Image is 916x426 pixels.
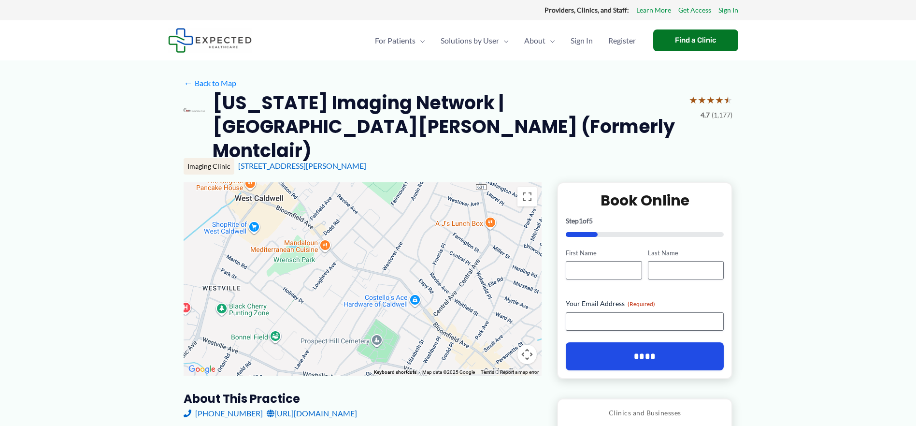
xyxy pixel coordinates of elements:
[544,6,629,14] strong: Providers, Clinics, and Staff:
[186,363,218,376] a: Open this area in Google Maps (opens a new window)
[367,24,433,58] a: For PatientsMenu Toggle
[168,28,252,53] img: Expected Healthcare Logo - side, dark font, small
[589,217,593,225] span: 5
[499,24,509,58] span: Menu Toggle
[678,4,711,16] a: Get Access
[186,363,218,376] img: Google
[545,24,555,58] span: Menu Toggle
[579,217,583,225] span: 1
[601,24,644,58] a: Register
[648,249,724,258] label: Last Name
[422,369,475,375] span: Map data ©2025 Google
[698,91,706,109] span: ★
[184,391,542,406] h3: About this practice
[184,78,193,88] span: ←
[238,161,366,170] a: [STREET_ADDRESS][PERSON_NAME]
[566,191,724,210] h2: Book Online
[500,369,539,375] a: Report a map error
[433,24,516,58] a: Solutions by UserMenu Toggle
[706,91,715,109] span: ★
[724,91,732,109] span: ★
[689,91,698,109] span: ★
[712,109,732,121] span: (1,177)
[375,24,415,58] span: For Patients
[516,24,563,58] a: AboutMenu Toggle
[184,76,236,90] a: ←Back to Map
[608,24,636,58] span: Register
[517,187,537,206] button: Toggle fullscreen view
[566,249,642,258] label: First Name
[715,91,724,109] span: ★
[184,158,234,175] div: Imaging Clinic
[563,24,601,58] a: Sign In
[701,109,710,121] span: 4.7
[517,345,537,364] button: Map camera controls
[565,407,724,419] p: Clinics and Businesses
[213,91,681,162] h2: [US_STATE] Imaging Network | [GEOGRAPHIC_DATA][PERSON_NAME] (Formerly Montclair)
[653,29,738,51] a: Find a Clinic
[367,24,644,58] nav: Primary Site Navigation
[267,406,357,421] a: [URL][DOMAIN_NAME]
[636,4,671,16] a: Learn More
[524,24,545,58] span: About
[374,369,416,376] button: Keyboard shortcuts
[566,218,724,224] p: Step of
[184,406,263,421] a: [PHONE_NUMBER]
[481,369,494,375] a: Terms (opens in new tab)
[571,24,593,58] span: Sign In
[718,4,738,16] a: Sign In
[415,24,425,58] span: Menu Toggle
[628,300,655,308] span: (Required)
[441,24,499,58] span: Solutions by User
[566,299,724,308] label: Your Email Address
